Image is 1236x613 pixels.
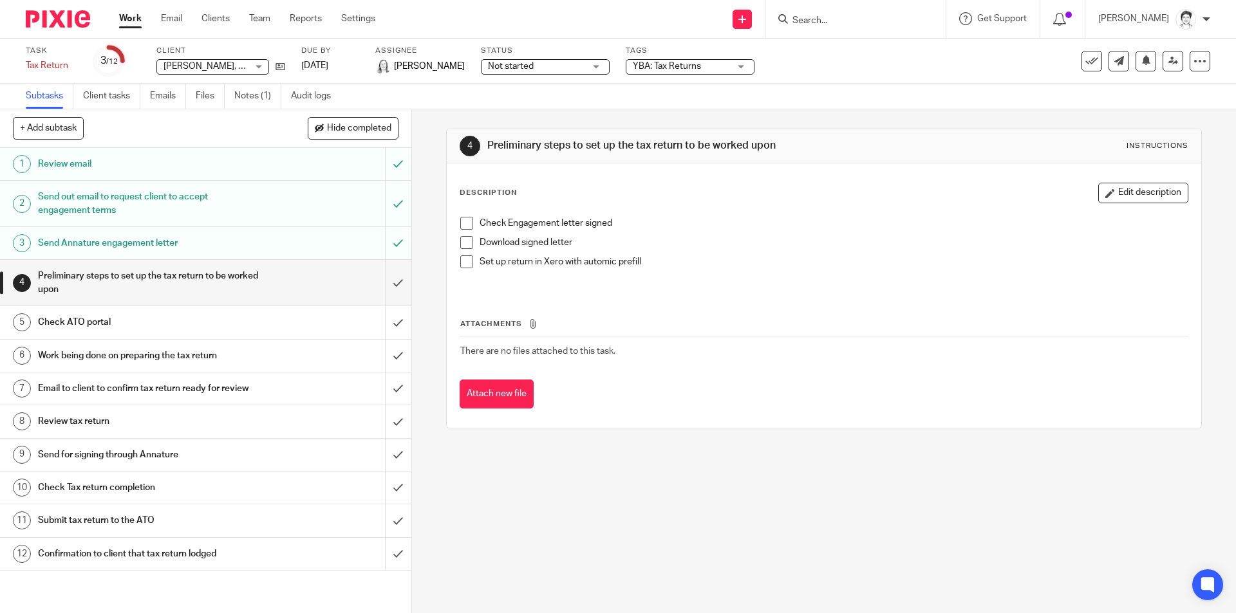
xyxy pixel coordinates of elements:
[341,12,375,25] a: Settings
[1098,183,1188,203] button: Edit description
[201,12,230,25] a: Clients
[308,117,398,139] button: Hide completed
[375,59,391,75] img: Eleanor%20Shakeshaft.jpg
[460,188,517,198] p: Description
[301,46,359,56] label: Due by
[1098,12,1169,25] p: [PERSON_NAME]
[13,117,84,139] button: + Add subtask
[13,545,31,563] div: 12
[150,84,186,109] a: Emails
[488,62,534,71] span: Not started
[38,544,261,563] h1: Confirmation to client that tax return lodged
[106,58,118,65] small: /12
[13,274,31,292] div: 4
[38,511,261,530] h1: Submit tax return to the ATO
[1175,9,1196,30] img: Julie%20Wainwright.jpg
[13,195,31,213] div: 2
[161,12,182,25] a: Email
[38,445,261,464] h1: Send for signing through Annature
[38,346,261,365] h1: Work being done on preparing the tax return
[13,234,31,252] div: 3
[83,84,140,109] a: Client tasks
[38,379,261,398] h1: Email to client to confirm tax return ready for review
[249,12,270,25] a: Team
[460,320,522,327] span: Attachments
[26,46,77,56] label: Task
[38,478,261,497] h1: Check Tax return completion
[234,84,281,109] a: Notes (1)
[13,412,31,430] div: 8
[100,53,118,68] div: 3
[13,511,31,529] div: 11
[38,187,261,220] h1: Send out email to request client to accept engagement terms
[291,84,341,109] a: Audit logs
[480,236,1187,249] p: Download signed letter
[13,380,31,398] div: 7
[481,46,610,56] label: Status
[13,313,31,331] div: 5
[38,412,261,431] h1: Review tax return
[301,61,328,70] span: [DATE]
[38,266,261,299] h1: Preliminary steps to set up the tax return to be worked upon
[487,139,852,152] h1: Preliminary steps to set up the tax return to be worked upon
[13,155,31,173] div: 1
[327,124,391,134] span: Hide completed
[13,446,31,464] div: 9
[1127,141,1188,151] div: Instructions
[164,62,327,71] span: [PERSON_NAME], [GEOGRAPHIC_DATA]
[38,313,261,332] h1: Check ATO portal
[119,12,142,25] a: Work
[460,136,480,156] div: 4
[633,62,701,71] span: YBA: Tax Returns
[26,10,90,28] img: Pixie
[13,479,31,497] div: 10
[13,347,31,365] div: 6
[196,84,225,109] a: Files
[791,15,907,27] input: Search
[480,255,1187,268] p: Set up return in Xero with automic prefill
[977,14,1027,23] span: Get Support
[290,12,322,25] a: Reports
[394,60,465,73] span: [PERSON_NAME]
[38,233,261,253] h1: Send Annature engagement letter
[26,84,73,109] a: Subtasks
[38,154,261,174] h1: Review email
[375,46,465,56] label: Assignee
[460,380,534,408] button: Attach new file
[156,46,285,56] label: Client
[626,46,754,56] label: Tags
[460,347,615,356] span: There are no files attached to this task.
[26,59,77,72] div: Tax Return
[480,217,1187,230] p: Check Engagement letter signed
